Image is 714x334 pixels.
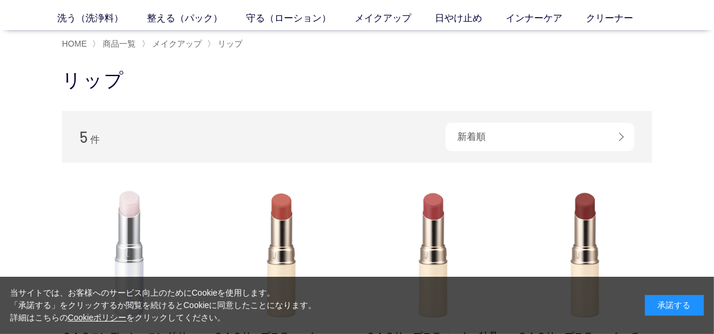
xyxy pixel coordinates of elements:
[435,11,506,25] a: 日やけ止め
[355,11,435,25] a: メイクアップ
[57,11,147,25] a: 洗う（洗浄料）
[207,38,245,50] li: 〉
[147,11,246,25] a: 整える（パック）
[68,313,127,322] a: Cookieポリシー
[215,39,243,48] a: リップ
[152,39,202,48] span: メイクアップ
[150,39,202,48] a: メイクアップ
[100,39,136,48] a: 商品一覧
[246,11,355,25] a: 守る（ローション）
[518,186,653,321] img: ＣＡＣリップスティック チョコベージュ
[645,295,704,316] div: 承諾する
[92,38,139,50] li: 〉
[446,123,634,151] div: 新着順
[214,186,349,321] img: ＣＡＣリップスティック 茜（あかね）
[62,68,652,93] h1: リップ
[10,287,317,324] div: 当サイトでは、お客様へのサービス向上のためにCookieを使用します。 「承諾する」をクリックするか閲覧を続けるとCookieに同意したことになります。 詳細はこちらの をクリックしてください。
[80,127,88,146] span: 5
[103,39,136,48] span: 商品一覧
[142,38,205,50] li: 〉
[90,135,100,145] span: 件
[586,11,657,25] a: クリーナー
[218,39,243,48] span: リップ
[506,11,586,25] a: インナーケア
[62,39,87,48] a: HOME
[366,186,500,321] img: ＣＡＣリップスティック 牡丹（ぼたん）
[62,186,196,321] img: ＣＡＣコンディショニング リップバーム 薄桜（うすざくら）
